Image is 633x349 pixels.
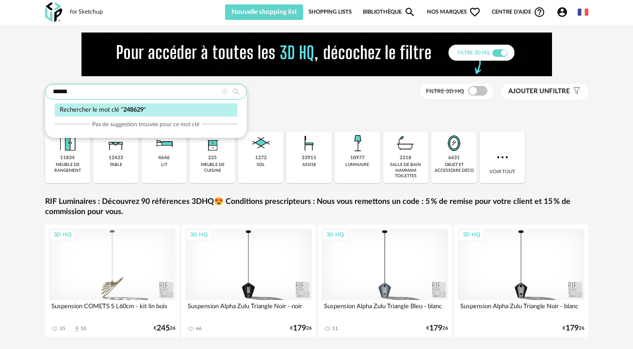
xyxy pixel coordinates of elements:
span: Nos marques [427,4,481,20]
div: 4646 [158,155,170,161]
div: 11 [332,326,338,332]
a: 3D HQ Suspension Alpha Zulu Triangle Noir - blanc €17926 [454,225,588,337]
div: luminaire [345,162,369,167]
a: RIF Luminaires : Découvrez 90 références 3DHQ😍 Conditions prescripteurs : Nous vous remettons un ... [45,197,588,217]
span: Pas de suggestion trouvée pour ce mot clé [92,120,199,128]
a: Shopping Lists [308,4,352,20]
a: 3D HQ Suspension Alpha Zulu Triangle Bleu - blanc 11 €17926 [318,225,452,337]
span: Magnify icon [404,6,416,18]
img: OXP [45,2,62,22]
div: for Sketchup [70,8,103,16]
span: 179 [429,325,442,332]
a: 3D HQ Suspension Alpha Zulu Triangle Noir - noir 46 €17926 [181,225,316,337]
div: 46 [196,326,202,332]
div: 10977 [350,155,365,161]
img: Assise.png [297,132,321,155]
button: Nouvelle shopping list [225,4,304,20]
span: Filter icon [570,87,581,96]
span: Ajouter un [508,88,549,95]
button: Ajouter unfiltre Filter icon [501,84,588,100]
span: Account Circle icon [556,6,572,18]
span: Centre d'aideHelp Circle Outline icon [492,6,546,18]
div: Suspension Alpha Zulu Triangle Noir - blanc [458,300,584,319]
div: 3D HQ [322,229,348,241]
div: table [110,162,122,167]
div: € 26 [154,325,176,332]
div: Suspension Alpha Zulu Triangle Noir - noir [185,300,312,319]
div: € 26 [563,325,584,332]
div: Rechercher le mot clé " " [55,103,237,116]
a: 3D HQ Suspension COMETS S L60cm - kit lin bois 35 Download icon 10 €24526 [45,225,179,337]
div: sol [257,162,265,167]
img: Miroir.png [442,132,466,155]
a: BibliothèqueMagnify icon [363,4,416,20]
div: assise [302,162,316,167]
div: 1272 [255,155,267,161]
span: Download icon [73,325,81,332]
img: Salle%20de%20bain.png [394,132,417,155]
span: 179 [566,325,579,332]
div: 3D HQ [186,229,212,241]
img: Rangement.png [201,132,224,155]
div: 225 [208,155,217,161]
span: Nouvelle shopping list [231,9,297,16]
span: filtre [508,87,570,96]
div: 33915 [302,155,316,161]
span: 245 [157,325,170,332]
div: 12423 [109,155,123,161]
div: Suspension Alpha Zulu Triangle Bleu - blanc [322,300,448,319]
div: Suspension COMETS S L60cm - kit lin bois [49,300,176,319]
span: 179 [293,325,306,332]
img: Literie.png [152,132,176,155]
div: 3D HQ [49,229,76,241]
div: 3D HQ [458,229,485,241]
div: 35 [60,326,65,332]
img: Table.png [104,132,128,155]
img: Luminaire.png [346,132,369,155]
div: meuble de cuisine [193,162,232,173]
div: meuble de rangement [48,162,88,173]
span: Help Circle Outline icon [534,6,545,18]
div: 11834 [60,155,75,161]
img: Sol.png [249,132,273,155]
img: FILTRE%20HQ%20NEW_V1%20(4).gif [81,33,552,76]
span: Filtre 3D HQ [426,88,464,94]
img: more.7b13dc1.svg [495,150,510,165]
div: 6631 [448,155,460,161]
div: 2318 [400,155,411,161]
div: objet et accessoire déco [434,162,474,173]
div: € 26 [426,325,448,332]
span: 248629 [123,107,144,113]
div: lit [161,162,167,167]
img: fr [578,7,588,17]
div: € 26 [290,325,312,332]
div: salle de bain hammam toilettes [386,162,426,179]
div: 10 [81,326,86,332]
img: Meuble%20de%20rangement.png [56,132,79,155]
span: Account Circle icon [556,6,568,18]
span: Heart Outline icon [469,6,481,18]
div: Voir tout [480,132,525,183]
